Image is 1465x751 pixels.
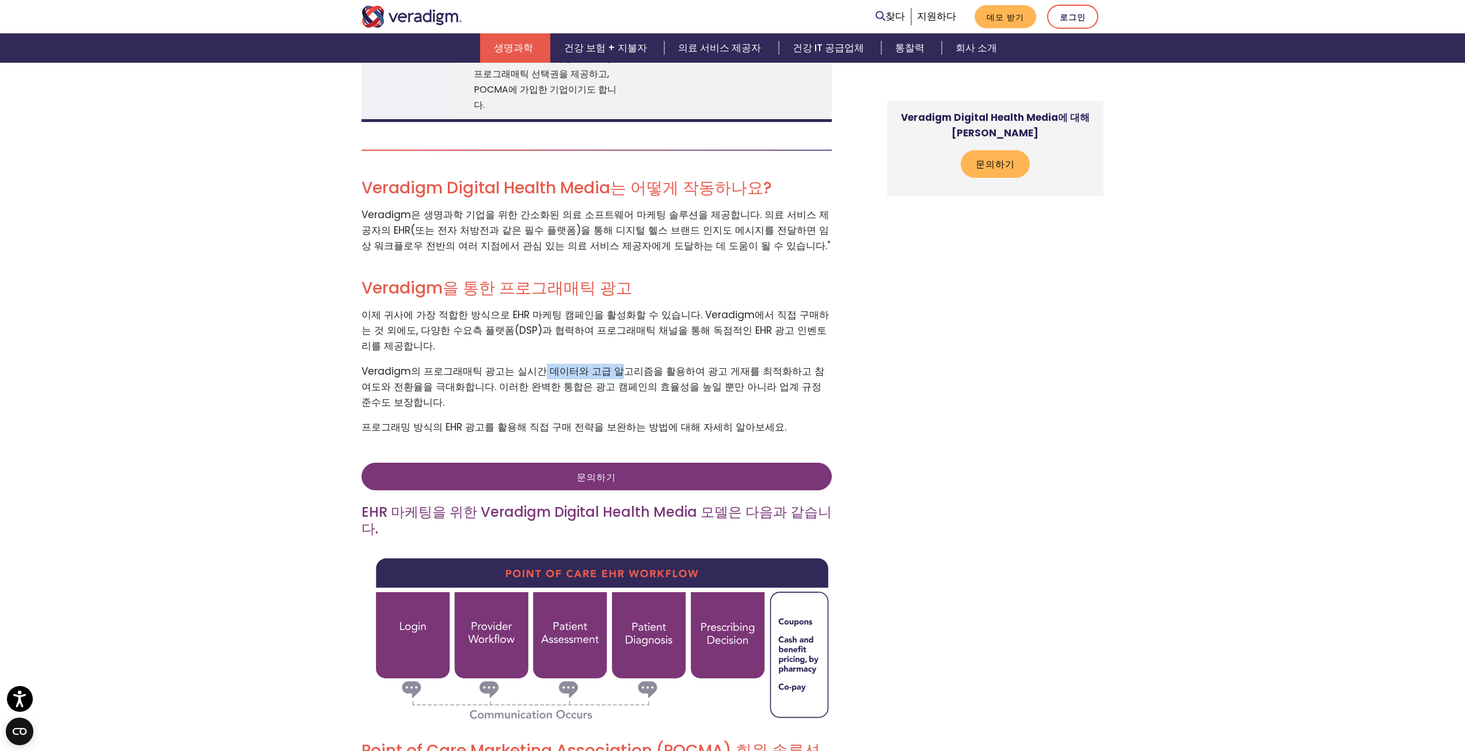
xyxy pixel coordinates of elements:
a: 건강 IT 공급업체 [779,33,881,63]
font: Veradigm Digital Health Media에 대해 [PERSON_NAME] [901,110,1090,140]
font: Veradigm의 ​​프로그래매틱 광고는 실시간 데이터와 고급 알고리즘을 활용하여 광고 게재를 최적화하고 참여도와 전환율을 극대화합니다. 이러한 완벽한 통합은 광고 캠페인의 ... [362,364,824,409]
font: 생명과학 [494,41,533,55]
a: 로그인 [1047,5,1098,29]
font: Veradigm은 생명과학 기업을 위한 간소화된 의료 소프트웨어 마케팅 솔루션을 제공합니다. 의료 서비스 제공자의 EHR(또는 전자 처방전과 같은 필수 플랫폼)을 통해 디지털... [362,208,829,253]
img: 진료 시점 EHR 워크플로 다이어그램 [362,551,832,733]
img: 베라다임 로고 [362,6,462,28]
font: 통찰력 [895,41,924,55]
font: 이제 귀사에 가장 적합한 방식으로 EHR 마케팅 캠페인을 활성화할 수 있습니다. Veradigm에서 직접 구매하는 것 외에도, 다양한 수요측 플랫폼(DSP)과 협력하여 프로그... [362,308,829,353]
a: 문의하기 [362,463,832,490]
font: . 트리거 타겟팅을 최초로 도입하고, 의사 수준 데이터를 제공하며, 진정한 프로그래매틱 선택권을 제공하고, POCMA에 가입한 기업이기도 합니다. [474,36,623,111]
a: 회사 소개 [942,33,1011,63]
font: 데모 받기 [987,12,1024,23]
font: 문의하기 [976,158,1015,171]
font: 건강 보험 + 지불자 [564,41,647,55]
a: 데모 받기 [975,5,1036,28]
font: 프로그래밍 방식의 EHR 광고를 활용해 직접 구매 전략을 보완하는 방법에 대해 자세히 알아보세요. [362,420,786,434]
font: 로그인 [1060,12,1086,23]
a: 지원하다 [917,9,956,23]
font: Veradigm을 통한 프로그래매틱 광고 [362,277,632,299]
a: 건강 보험 + 지불자 [550,33,664,63]
button: Open CMP widget [6,718,33,745]
a: 통찰력 [881,33,942,63]
font: 의료 서비스 제공자 [678,41,761,55]
font: EHR 마케팅을 위한 Veradigm Digital Health Media 모델은 다음과 같습니다 [362,502,832,538]
a: 문의하기 [961,150,1030,178]
font: 찾다 [885,9,905,23]
font: Veradigm Digital Health Media는 어떻게 작동하나요? [362,177,772,199]
a: 생명과학 [480,33,550,63]
a: 의료 서비스 제공자 [664,33,778,63]
font: 문의하기 [577,471,616,484]
font: . [375,519,378,538]
font: 건강 IT 공급업체 [793,41,864,55]
font: 회사 소개 [956,41,997,55]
